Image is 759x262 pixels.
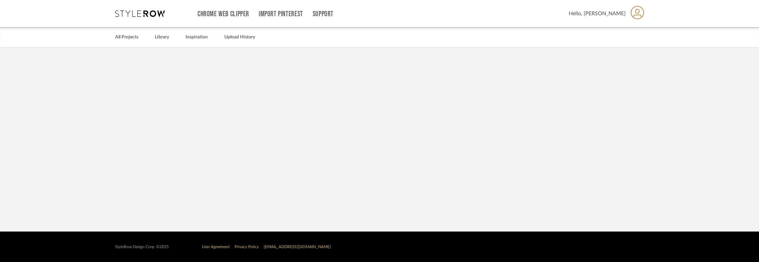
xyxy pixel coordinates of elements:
span: Hello, [PERSON_NAME] [569,10,626,18]
a: User Agreement [202,245,230,249]
a: Chrome Web Clipper [198,11,249,17]
a: Support [313,11,334,17]
a: Inspiration [186,33,208,42]
div: StyleRow Design Corp. ©2025 [115,244,169,249]
a: All Projects [115,33,138,42]
a: Privacy Policy [235,245,259,249]
a: [EMAIL_ADDRESS][DOMAIN_NAME] [264,245,331,249]
a: Library [155,33,169,42]
a: Upload History [224,33,255,42]
a: Import Pinterest [259,11,303,17]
